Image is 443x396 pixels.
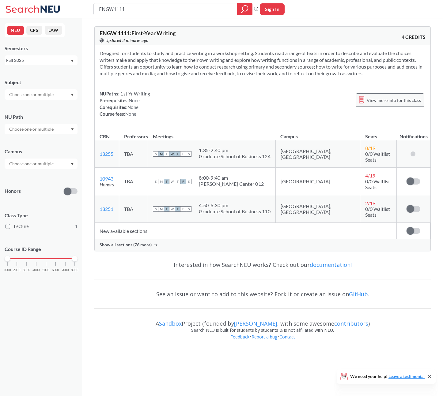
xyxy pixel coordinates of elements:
[159,320,182,327] a: Sandbox
[275,168,360,195] td: [GEOGRAPHIC_DATA]
[5,159,78,169] div: Dropdown arrow
[105,37,149,44] span: Updated 3 minutes ago
[100,176,113,181] a: 10943
[230,334,250,340] a: Feedback
[153,179,158,184] span: S
[275,140,360,168] td: [GEOGRAPHIC_DATA], [GEOGRAPHIC_DATA]
[98,4,233,14] input: Class, professor, course number, "phrase"
[180,179,186,184] span: F
[6,160,58,167] input: Choose one or multiple
[5,124,78,134] div: Dropdown arrow
[127,104,138,110] span: None
[119,140,148,168] td: TBA
[95,239,430,251] div: Show all sections (76 more)
[5,114,78,120] div: NU Path
[402,34,426,40] span: 4 CREDITS
[95,223,397,239] td: New available sections
[42,268,50,272] span: 5000
[148,127,276,140] th: Meetings
[349,290,368,298] a: GitHub
[180,206,186,212] span: F
[237,3,252,15] div: magnifying glass
[94,315,431,327] div: A Project (founded by , with some awesome )
[199,181,264,187] div: [PERSON_NAME] Center 012
[186,206,191,212] span: S
[13,268,21,272] span: 2000
[241,5,248,13] svg: magnifying glass
[164,179,169,184] span: T
[4,268,11,272] span: 1000
[388,374,425,379] a: Leave a testimonial
[71,268,78,272] span: 8000
[199,153,271,159] div: Graduate School of Business 124
[100,133,110,140] div: CRN
[158,179,164,184] span: M
[275,127,360,140] th: Campus
[169,179,175,184] span: W
[365,200,375,206] span: 2 / 19
[360,127,397,140] th: Seats
[186,151,191,157] span: S
[186,179,191,184] span: S
[367,96,421,104] span: View more info for this class
[5,55,78,65] div: Fall 2025Dropdown arrow
[62,268,69,272] span: 7000
[100,50,426,77] section: Designed for students to study and practice writing in a workshop setting. Students read a range ...
[164,151,169,157] span: T
[125,111,136,117] span: None
[100,90,150,117] div: NUPaths: Prerequisites: Corequisites: Course fees:
[350,374,425,379] span: We need your help!
[71,94,74,96] svg: Dropdown arrow
[180,151,186,157] span: F
[260,3,285,15] button: Sign In
[169,151,175,157] span: W
[5,79,78,86] div: Subject
[52,268,59,272] span: 6000
[6,125,58,133] input: Choose one or multiple
[5,148,78,155] div: Campus
[5,222,78,230] label: Lecture
[119,127,148,140] th: Professors
[129,98,140,103] span: None
[5,89,78,100] div: Dropdown arrow
[5,246,78,253] p: Course ID Range
[94,256,431,274] div: Interested in how SearchNEU works? Check out our
[310,261,352,268] a: documentation!
[7,26,24,35] button: NEU
[169,206,175,212] span: W
[365,178,390,190] span: 0/0 Waitlist Seats
[71,163,74,165] svg: Dropdown arrow
[5,45,78,52] div: Semesters
[6,91,58,98] input: Choose one or multiple
[119,195,148,223] td: TBA
[26,26,42,35] button: CPS
[153,151,158,157] span: S
[6,57,70,64] div: Fall 2025
[158,151,164,157] span: M
[94,327,431,334] div: Search NEU is built for students by students & is not affiliated with NEU.
[119,91,150,96] span: 1st Yr Writing
[234,320,277,327] a: [PERSON_NAME]
[365,145,375,151] span: 8 / 19
[100,30,176,36] span: ENGW 1111 : First-Year Writing
[153,206,158,212] span: S
[158,206,164,212] span: M
[365,173,375,178] span: 4 / 19
[100,242,152,248] span: Show all sections (76 more)
[251,334,278,340] a: Report a bug
[71,60,74,62] svg: Dropdown arrow
[100,181,114,187] i: Honors
[334,320,368,327] a: contributors
[199,175,264,181] div: 8:00 - 9:40 am
[45,26,62,35] button: LAW
[175,179,180,184] span: T
[5,212,78,219] span: Class Type
[94,285,431,303] div: See an issue or want to add to this website? Fork it or create an issue on .
[32,268,40,272] span: 4000
[100,151,113,157] a: 13255
[175,151,180,157] span: T
[397,127,430,140] th: Notifications
[23,268,30,272] span: 3000
[75,223,78,230] span: 1
[199,202,271,208] div: 4:50 - 6:30 pm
